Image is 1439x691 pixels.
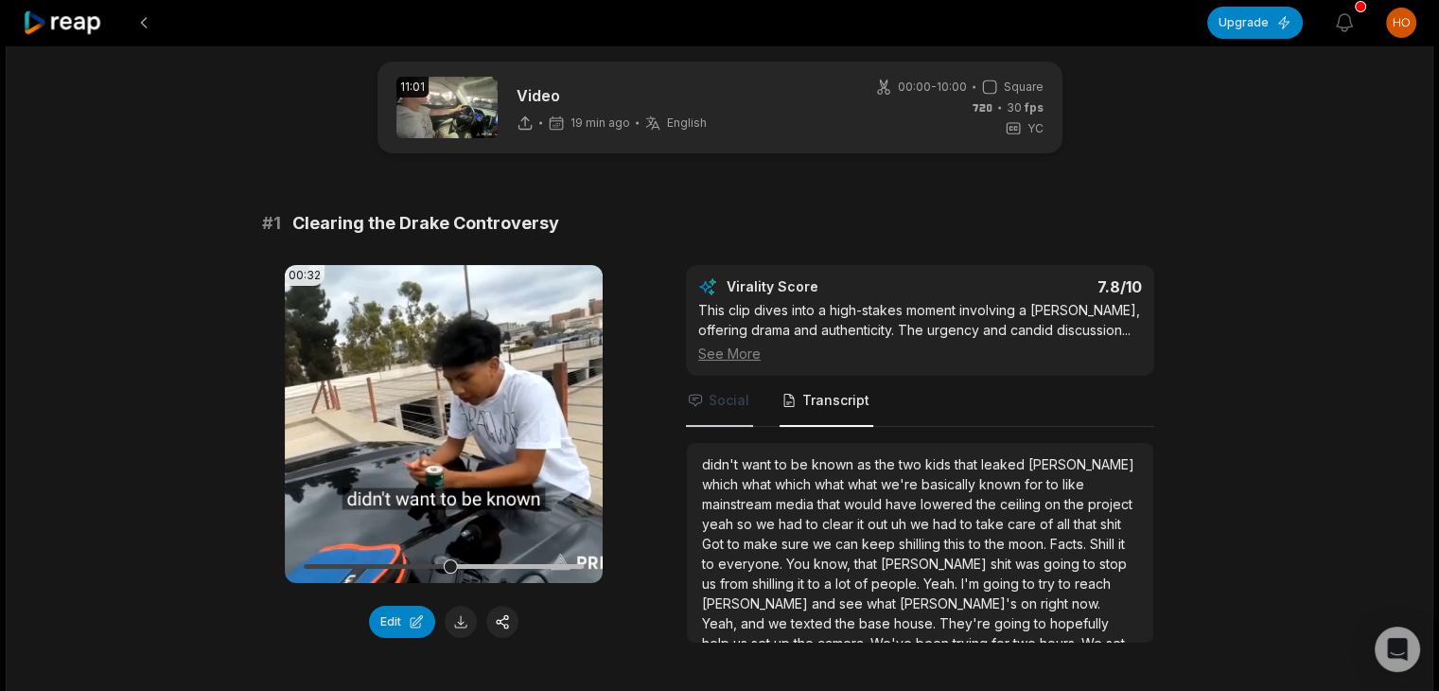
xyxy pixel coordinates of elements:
span: it [798,576,808,592]
span: Yeah. [923,576,961,592]
span: [PERSON_NAME] [702,595,812,611]
div: Virality Score [727,277,930,296]
span: what [815,476,848,492]
span: from [720,576,752,592]
span: can [835,536,862,552]
span: shilling [752,576,798,592]
span: They're [939,615,994,631]
span: to [728,536,744,552]
span: moon. [1009,536,1050,552]
span: what [848,476,881,492]
span: this [944,536,969,552]
span: try [1039,576,1059,592]
span: camera. [817,635,870,651]
span: to [702,556,718,572]
span: shit [1100,516,1121,532]
span: trying [953,635,992,651]
span: the [985,536,1009,552]
span: to [969,536,985,552]
span: Clearing the Drake Controversy [292,210,559,237]
span: all [1057,516,1074,532]
span: lowered [921,496,976,512]
span: on [1044,496,1064,512]
span: would [844,496,886,512]
span: known [979,476,1025,492]
span: the [794,635,817,651]
span: reach [1075,576,1111,592]
span: to [1083,556,1099,572]
span: lot [835,576,854,592]
button: Edit [369,606,435,638]
span: make [744,536,781,552]
span: the [1064,496,1088,512]
span: and [812,595,839,611]
span: didn't [702,456,742,472]
span: texted [791,615,835,631]
span: the [835,615,859,631]
span: fps [1025,100,1044,115]
span: we [910,516,933,532]
span: known [812,456,857,472]
span: see [839,595,867,611]
span: everyone. [718,556,786,572]
span: 00:00 - 10:00 [898,79,967,96]
span: right [1041,595,1072,611]
span: we [813,536,835,552]
span: we [756,516,779,532]
span: for [1025,476,1046,492]
span: I'm [961,576,983,592]
span: basically [921,476,979,492]
span: had [779,516,806,532]
span: that [955,456,981,472]
button: Upgrade [1207,7,1303,39]
span: care [1008,516,1040,532]
span: sure [781,536,813,552]
span: going [983,576,1023,592]
span: to [808,576,824,592]
span: Yeah, [702,615,741,631]
span: 30 [1007,99,1044,116]
span: set [1106,635,1125,651]
span: to [1059,576,1075,592]
span: we're [881,476,921,492]
span: set [751,635,774,651]
span: YC [1027,120,1044,137]
div: This clip dives into a high-stakes moment involving a [PERSON_NAME], offering drama and authentic... [698,300,1142,363]
span: hours. [1040,635,1081,651]
span: ceiling [1000,496,1044,512]
span: was [1015,556,1044,572]
span: base [859,615,894,631]
span: that [1074,516,1100,532]
span: going [1044,556,1083,572]
span: want [742,456,775,472]
span: [PERSON_NAME] [1028,456,1134,472]
span: out [868,516,891,532]
span: clear [822,516,857,532]
span: have [886,496,921,512]
span: keep [862,536,899,552]
span: us [733,635,751,651]
span: Social [709,391,749,410]
span: shilling [899,536,944,552]
span: [PERSON_NAME] [881,556,991,572]
span: know, [814,556,854,572]
span: the [976,496,1000,512]
span: Square [1004,79,1044,96]
span: [PERSON_NAME]'s [900,595,1021,611]
span: media [776,496,817,512]
span: which [702,476,742,492]
span: to [1046,476,1062,492]
span: uh [891,516,910,532]
span: Transcript [802,391,869,410]
span: 19 min ago [570,115,630,131]
span: so [737,516,756,532]
span: yeah [702,516,737,532]
span: to [1023,576,1039,592]
span: help [702,635,733,651]
div: Open Intercom Messenger [1375,627,1420,672]
nav: Tabs [686,376,1154,427]
span: been [916,635,953,651]
span: Facts. [1050,536,1090,552]
span: which [775,476,815,492]
span: be [791,456,812,472]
